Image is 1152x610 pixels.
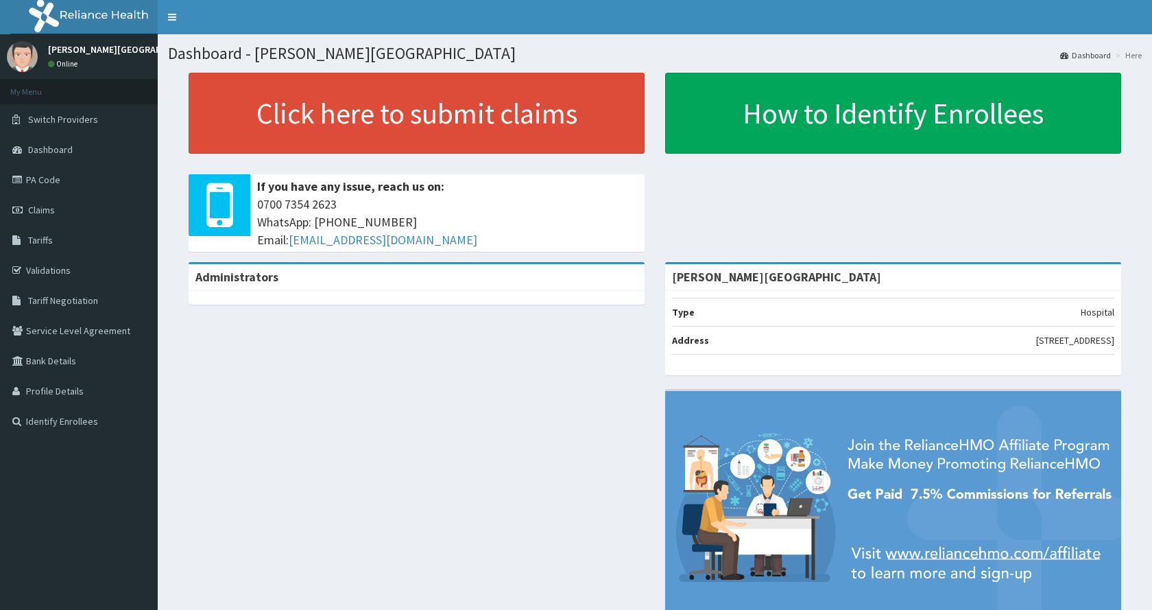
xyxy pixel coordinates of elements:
p: [PERSON_NAME][GEOGRAPHIC_DATA] [48,45,206,54]
a: How to Identify Enrollees [665,73,1121,154]
b: Type [672,306,695,318]
a: Online [48,59,81,69]
b: Address [672,334,709,347]
p: [STREET_ADDRESS] [1036,333,1114,347]
span: Switch Providers [28,113,98,126]
b: Administrators [195,269,278,285]
span: Claims [28,204,55,216]
span: 0700 7354 2623 WhatsApp: [PHONE_NUMBER] Email: [257,196,638,248]
span: Dashboard [28,143,73,156]
li: Here [1112,49,1142,61]
img: User Image [7,41,38,72]
a: Dashboard [1060,49,1111,61]
h1: Dashboard - [PERSON_NAME][GEOGRAPHIC_DATA] [168,45,1142,62]
a: Click here to submit claims [189,73,645,154]
b: If you have any issue, reach us on: [257,178,444,194]
a: [EMAIL_ADDRESS][DOMAIN_NAME] [289,232,477,248]
p: Hospital [1081,305,1114,319]
span: Tariffs [28,234,53,246]
strong: [PERSON_NAME][GEOGRAPHIC_DATA] [672,269,881,285]
span: Tariff Negotiation [28,294,98,307]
